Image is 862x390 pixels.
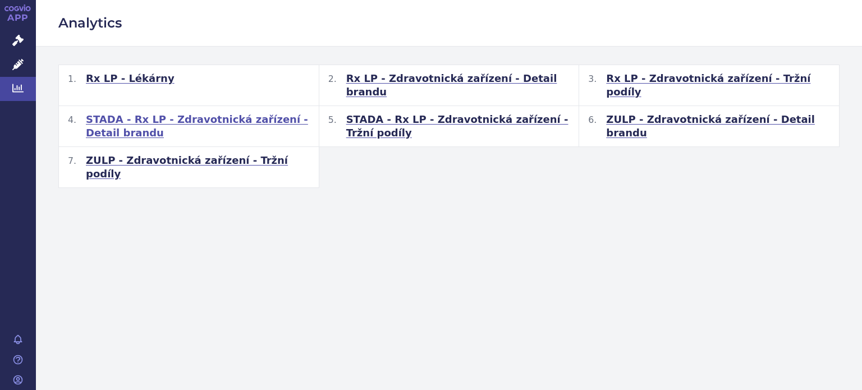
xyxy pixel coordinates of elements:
[346,72,570,99] span: Rx LP - Zdravotnická zařízení - Detail brandu
[86,113,310,140] span: STADA - Rx LP - Zdravotnická zařízení - Detail brandu
[86,72,175,85] span: Rx LP - Lékárny
[579,106,840,147] button: ZULP - Zdravotnická zařízení - Detail brandu
[319,65,580,106] button: Rx LP - Zdravotnická zařízení - Detail brandu
[58,13,840,33] h2: Analytics
[86,154,310,181] span: ZULP - Zdravotnická zařízení - Tržní podíly
[606,113,830,140] span: ZULP - Zdravotnická zařízení - Detail brandu
[606,72,830,99] span: Rx LP - Zdravotnická zařízení - Tržní podíly
[59,147,319,188] button: ZULP - Zdravotnická zařízení - Tržní podíly
[59,65,319,106] button: Rx LP - Lékárny
[579,65,840,106] button: Rx LP - Zdravotnická zařízení - Tržní podíly
[346,113,570,140] span: STADA - Rx LP - Zdravotnická zařízení - Tržní podíly
[319,106,580,147] button: STADA - Rx LP - Zdravotnická zařízení - Tržní podíly
[59,106,319,147] button: STADA - Rx LP - Zdravotnická zařízení - Detail brandu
